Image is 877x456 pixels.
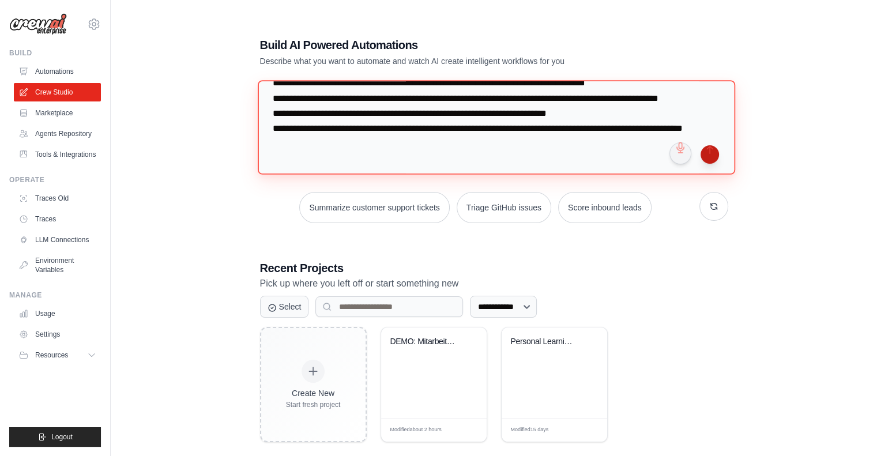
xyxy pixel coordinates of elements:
[14,325,101,344] a: Settings
[260,260,728,276] h3: Recent Projects
[390,337,460,347] div: DEMO: Mitarbeiter-Onboarding Kommunale Verwaltung
[14,346,101,364] button: Resources
[9,48,101,58] div: Build
[9,175,101,184] div: Operate
[260,296,309,318] button: Select
[457,192,551,223] button: Triage GitHub issues
[14,62,101,81] a: Automations
[511,427,549,435] span: Modified 15 days
[819,401,877,456] div: Chat-Widget
[9,13,67,35] img: Logo
[579,426,589,435] span: Edit
[51,432,73,442] span: Logout
[819,401,877,456] iframe: Chat Widget
[558,192,652,223] button: Score inbound leads
[669,142,691,164] button: Click to speak your automation idea
[9,291,101,300] div: Manage
[14,251,101,279] a: Environment Variables
[14,304,101,323] a: Usage
[286,387,341,399] div: Create New
[260,55,648,67] p: Describe what you want to automate and watch AI create intelligent workflows for you
[9,427,101,447] button: Logout
[511,337,581,347] div: Personal Learning Management System
[390,427,442,435] span: Modified about 2 hours
[14,83,101,101] a: Crew Studio
[14,189,101,208] a: Traces Old
[14,210,101,228] a: Traces
[14,104,101,122] a: Marketplace
[14,231,101,249] a: LLM Connections
[286,400,341,409] div: Start fresh project
[260,276,728,291] p: Pick up where you left off or start something new
[299,192,449,223] button: Summarize customer support tickets
[260,37,648,53] h1: Build AI Powered Automations
[459,426,469,435] span: Edit
[35,351,68,360] span: Resources
[14,145,101,164] a: Tools & Integrations
[14,125,101,143] a: Agents Repository
[699,192,728,221] button: Get new suggestions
